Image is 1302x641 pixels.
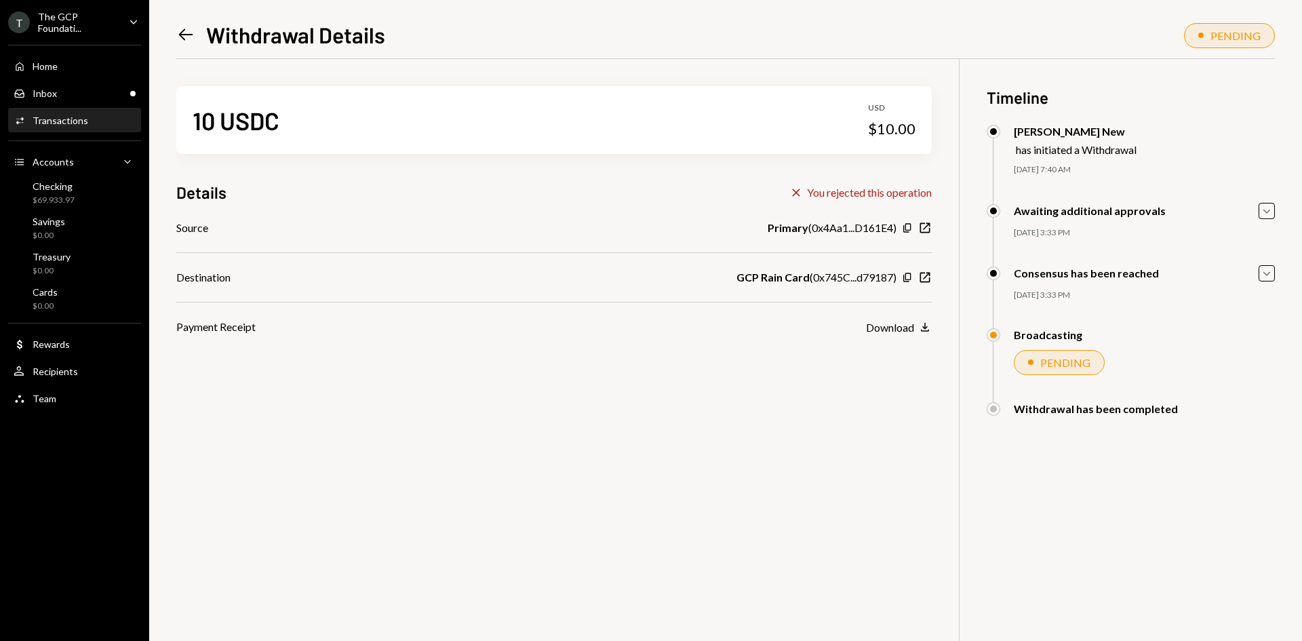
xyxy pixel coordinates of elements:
a: Accounts [8,149,141,174]
div: [PERSON_NAME] New [1014,125,1137,138]
a: Rewards [8,332,141,356]
div: 10 USDC [193,105,279,136]
div: Download [866,321,914,334]
a: Cards$0.00 [8,282,141,315]
div: [DATE] 3:33 PM [1014,227,1275,239]
div: PENDING [1210,29,1261,42]
div: ( 0x745C...d79187 ) [736,269,896,286]
div: [DATE] 3:33 PM [1014,290,1275,301]
div: Broadcasting [1014,328,1082,341]
a: Checking$69,933.97 [8,176,141,209]
div: PENDING [1040,356,1090,369]
div: Source [176,220,208,236]
div: Consensus has been reached [1014,267,1159,279]
div: Transactions [33,115,88,126]
div: Recipients [33,366,78,377]
div: $69,933.97 [33,195,75,206]
div: Awaiting additional approvals [1014,204,1166,217]
a: Transactions [8,108,141,132]
a: Team [8,386,141,410]
h1: Withdrawal Details [206,21,385,48]
div: Cards [33,286,58,298]
div: Inbox [33,88,57,99]
div: [DATE] 7:40 AM [1014,164,1275,176]
div: Team [33,393,56,404]
div: $0.00 [33,265,71,277]
div: USD [868,102,915,114]
div: Checking [33,180,75,192]
a: Recipients [8,359,141,383]
div: Rewards [33,338,70,350]
div: Destination [176,269,231,286]
div: Home [33,60,58,72]
div: The GCP Foundati... [38,11,118,34]
div: Accounts [33,156,74,168]
b: Primary [768,220,808,236]
a: Home [8,54,141,78]
div: $0.00 [33,300,58,312]
a: Inbox [8,81,141,105]
div: has initiated a Withdrawal [1016,143,1137,156]
h3: Details [176,181,226,203]
button: Download [866,320,932,335]
div: $10.00 [868,119,915,138]
div: T [8,12,30,33]
a: Savings$0.00 [8,212,141,244]
div: Payment Receipt [176,319,256,335]
h3: Timeline [987,86,1275,109]
div: Withdrawal has been completed [1014,402,1178,415]
div: Savings [33,216,65,227]
div: Treasury [33,251,71,263]
div: You rejected this operation [807,186,932,199]
b: GCP Rain Card [736,269,810,286]
a: Treasury$0.00 [8,247,141,279]
div: ( 0x4Aa1...D161E4 ) [768,220,896,236]
div: $0.00 [33,230,65,241]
